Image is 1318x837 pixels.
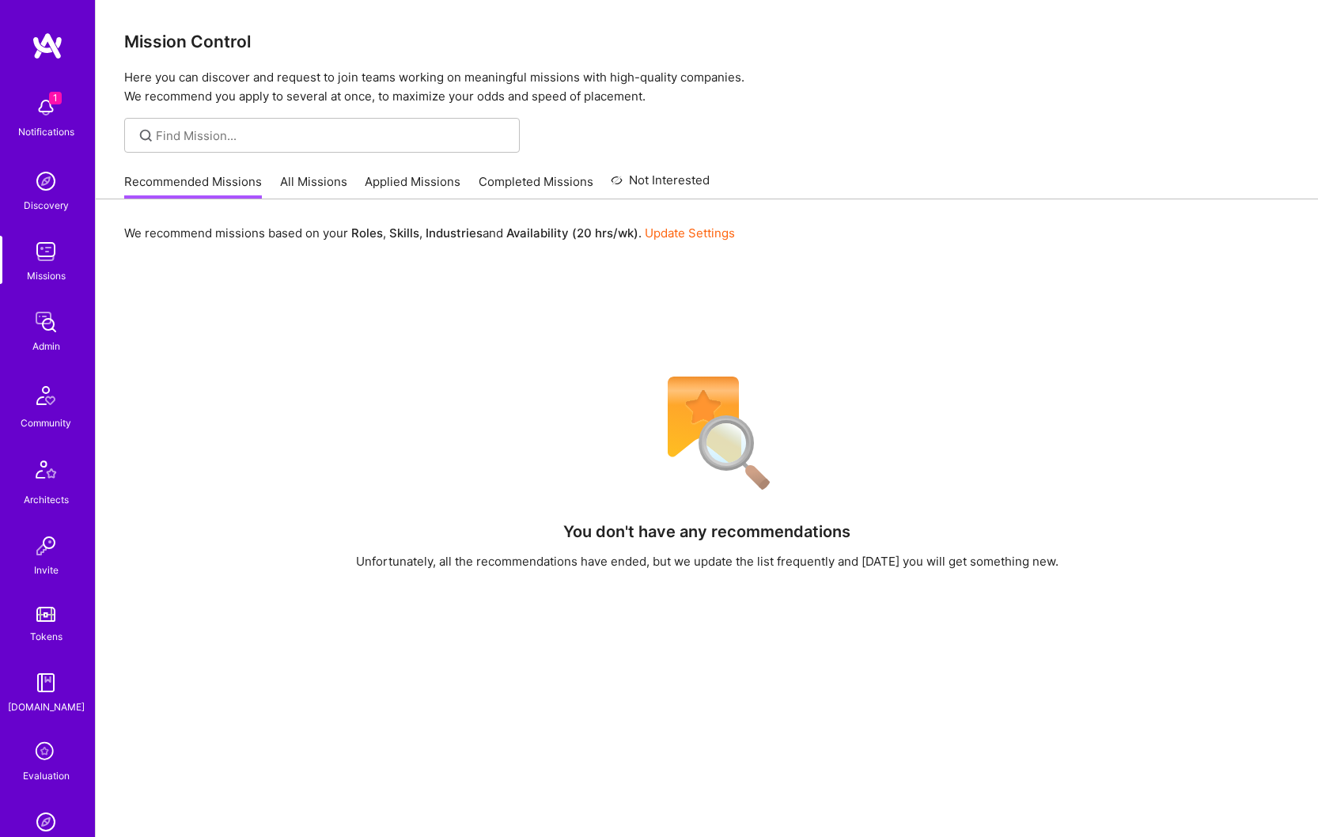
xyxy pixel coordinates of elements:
[137,127,155,145] i: icon SearchGrey
[32,32,63,60] img: logo
[27,377,65,415] img: Community
[30,92,62,123] img: bell
[365,173,460,199] a: Applied Missions
[32,338,60,354] div: Admin
[506,225,638,240] b: Availability (20 hrs/wk)
[156,127,508,144] input: Find Mission...
[30,236,62,267] img: teamwork
[30,165,62,197] img: discovery
[124,225,735,241] p: We recommend missions based on your , , and .
[611,171,710,199] a: Not Interested
[24,197,69,214] div: Discovery
[27,267,66,284] div: Missions
[18,123,74,140] div: Notifications
[34,562,59,578] div: Invite
[23,767,70,784] div: Evaluation
[389,225,419,240] b: Skills
[645,225,735,240] a: Update Settings
[356,553,1059,570] div: Unfortunately, all the recommendations have ended, but we update the list frequently and [DATE] y...
[563,522,850,541] h4: You don't have any recommendations
[426,225,483,240] b: Industries
[124,173,262,199] a: Recommended Missions
[27,453,65,491] img: Architects
[351,225,383,240] b: Roles
[479,173,593,199] a: Completed Missions
[8,699,85,715] div: [DOMAIN_NAME]
[30,530,62,562] img: Invite
[124,68,1290,106] p: Here you can discover and request to join teams working on meaningful missions with high-quality ...
[30,628,62,645] div: Tokens
[21,415,71,431] div: Community
[124,32,1290,51] h3: Mission Control
[640,366,775,501] img: No Results
[280,173,347,199] a: All Missions
[49,92,62,104] span: 1
[30,667,62,699] img: guide book
[30,306,62,338] img: admin teamwork
[36,607,55,622] img: tokens
[24,491,69,508] div: Architects
[31,737,61,767] i: icon SelectionTeam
